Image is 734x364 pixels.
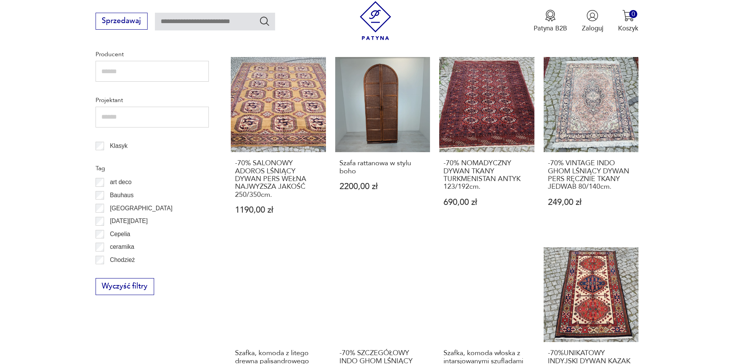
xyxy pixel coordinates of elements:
img: Ikona koszyka [622,10,634,22]
a: -70% VINTAGE INDO GHOM LŚNIĄCY DYWAN PERS RĘCZNIE TKANY JEDWAB 80/140cm.-70% VINTAGE INDO GHOM LŚ... [544,57,639,232]
p: Tag [96,163,209,173]
h3: -70% SALONOWY ADOROS LŚNIĄCY DYWAN PERS WEŁNA NAJWYŻSZA JAKOŚĆ 250/350cm. [235,159,322,199]
div: 0 [629,10,637,18]
p: Bauhaus [110,190,134,200]
p: [GEOGRAPHIC_DATA] [110,203,172,213]
h3: -70% NOMADYCZNY DYWAN TKANY TURKMENISTAN ANTYK 123/192cm. [443,159,530,191]
button: Szukaj [259,15,270,27]
a: -70% NOMADYCZNY DYWAN TKANY TURKMENISTAN ANTYK 123/192cm.-70% NOMADYCZNY DYWAN TKANY TURKMENISTAN... [439,57,534,232]
a: Sprzedawaj [96,18,148,25]
p: art deco [110,177,131,187]
p: 1190,00 zł [235,206,322,214]
p: 2200,00 zł [339,183,426,191]
p: ceramika [110,242,134,252]
button: Patyna B2B [534,10,567,33]
button: 0Koszyk [618,10,638,33]
img: Ikonka użytkownika [586,10,598,22]
p: Chodzież [110,255,135,265]
p: Cepelia [110,229,130,239]
p: Zaloguj [582,24,603,33]
button: Wyczyść filtry [96,278,154,295]
a: Szafa rattanowa w stylu bohoSzafa rattanowa w stylu boho2200,00 zł [335,57,430,232]
p: 249,00 zł [548,198,635,206]
p: [DATE][DATE] [110,216,148,226]
h3: Szafa rattanowa w stylu boho [339,159,426,175]
a: Ikona medaluPatyna B2B [534,10,567,33]
p: Klasyk [110,141,128,151]
h3: -70% VINTAGE INDO GHOM LŚNIĄCY DYWAN PERS RĘCZNIE TKANY JEDWAB 80/140cm. [548,159,635,191]
button: Zaloguj [582,10,603,33]
a: -70% SALONOWY ADOROS LŚNIĄCY DYWAN PERS WEŁNA NAJWYŻSZA JAKOŚĆ 250/350cm.-70% SALONOWY ADOROS LŚN... [231,57,326,232]
p: 690,00 zł [443,198,530,206]
p: Ćmielów [110,268,133,278]
button: Sprzedawaj [96,13,148,30]
img: Ikona medalu [544,10,556,22]
img: Patyna - sklep z meblami i dekoracjami vintage [356,1,395,40]
p: Projektant [96,95,209,105]
p: Koszyk [618,24,638,33]
p: Patyna B2B [534,24,567,33]
p: Producent [96,49,209,59]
